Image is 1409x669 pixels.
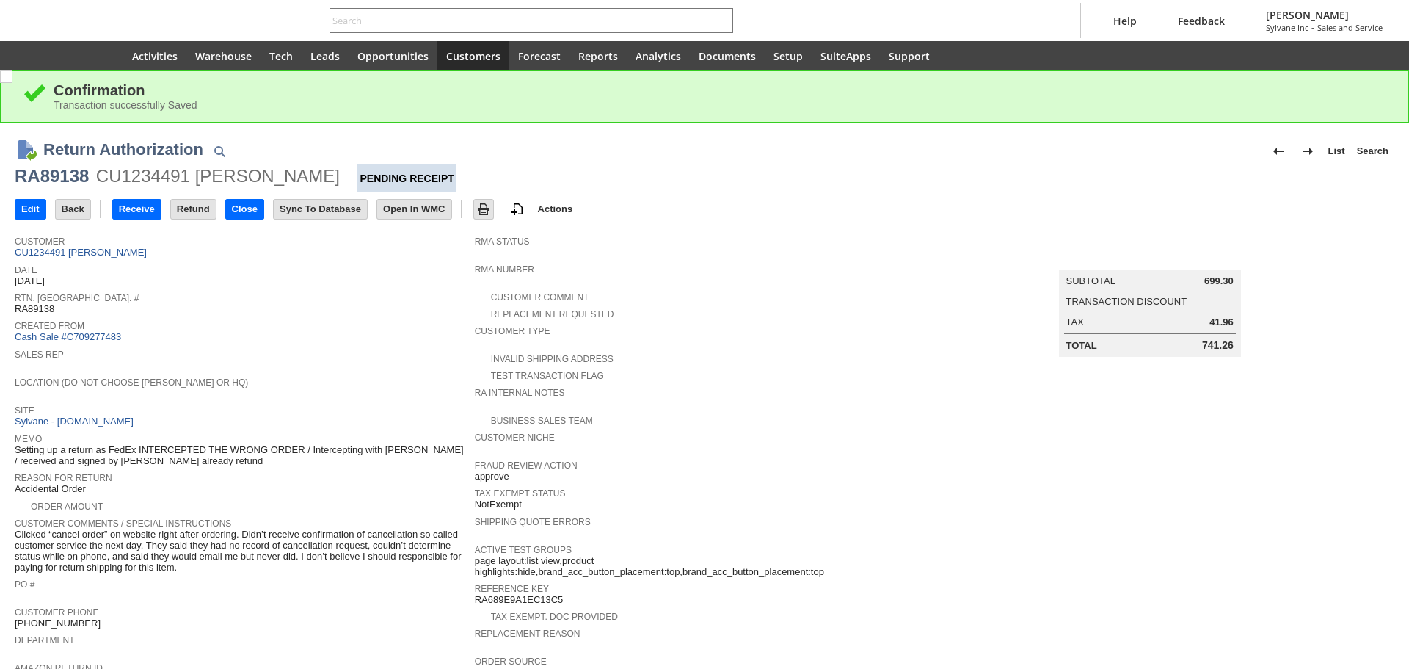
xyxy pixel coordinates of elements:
span: Leads [310,49,340,63]
a: Business Sales Team [491,416,593,426]
a: Transaction Discount [1066,296,1187,307]
a: Tax Exempt. Doc Provided [491,612,618,622]
a: Home [88,41,123,70]
input: Receive [113,200,161,219]
span: RA89138 [15,303,54,315]
a: Fraud Review Action [475,460,578,471]
a: Department [15,635,75,646]
a: Cash Sale #C709277483 [15,331,121,342]
a: Leads [302,41,349,70]
div: RA89138 [15,164,89,188]
img: add-record.svg [509,200,526,218]
a: Replacement Requested [491,309,614,319]
a: RMA Number [475,264,534,275]
a: Site [15,405,34,416]
span: [DATE] [15,275,45,287]
span: Sales and Service [1317,22,1383,33]
a: Created From [15,321,84,331]
input: Search [330,12,713,29]
a: RMA Status [475,236,530,247]
input: Edit [15,200,45,219]
div: Transaction successfully Saved [54,99,1386,111]
a: Order Amount [31,502,103,512]
a: PO # [15,579,34,590]
span: Warehouse [195,49,252,63]
a: Rtn. [GEOGRAPHIC_DATA]. # [15,293,139,303]
input: Back [56,200,90,219]
a: Opportunities [349,41,437,70]
span: 741.26 [1202,339,1234,352]
img: Print [475,200,492,218]
a: Order Source [475,657,547,667]
a: Active Test Groups [475,545,572,555]
span: Help [1113,14,1137,28]
caption: Summary [1059,247,1241,270]
a: Customer [15,236,65,247]
span: NotExempt [475,499,522,510]
a: Customer Comments / Special Instructions [15,518,231,529]
div: Shortcuts [53,41,88,70]
span: Feedback [1178,14,1225,28]
span: Reports [578,49,618,63]
span: SuiteApps [820,49,871,63]
span: RA689E9A1EC13C5 [475,594,564,606]
a: Analytics [627,41,690,70]
input: Open In WMC [377,200,451,219]
div: Confirmation [54,82,1386,99]
a: Customer Comment [491,292,589,303]
a: Total [1066,340,1097,351]
span: [PHONE_NUMBER] [15,618,101,629]
a: Invalid Shipping Address [491,354,614,364]
a: Test Transaction Flag [491,371,604,381]
span: Accidental Order [15,483,86,495]
a: Customer Type [475,326,550,336]
a: Customer Phone [15,607,98,618]
a: Tax Exempt Status [475,488,566,499]
a: Setup [765,41,812,70]
a: CU1234491 [PERSON_NAME] [15,247,150,258]
a: SuiteApps [812,41,880,70]
a: Sales Rep [15,350,64,360]
span: Tech [269,49,293,63]
a: Sylvane - [DOMAIN_NAME] [15,416,137,427]
a: Date [15,265,37,275]
span: page layout:list view,product highlights:hide,brand_acc_button_placement:top,brand_acc_button_pla... [475,555,928,578]
a: Actions [532,203,579,214]
a: Support [880,41,939,70]
span: Forecast [518,49,561,63]
a: Shipping Quote Errors [475,517,591,527]
span: 41.96 [1209,317,1234,328]
a: Replacement reason [475,629,580,639]
a: Recent Records [18,41,53,70]
img: Next [1299,142,1317,160]
span: [PERSON_NAME] [1266,8,1383,22]
div: CU1234491 [PERSON_NAME] [96,164,340,188]
div: Pending Receipt [357,164,456,192]
img: Previous [1270,142,1287,160]
span: Opportunities [357,49,429,63]
a: RA Internal Notes [475,388,565,398]
a: Reference Key [475,584,549,594]
h1: Return Authorization [43,137,203,162]
span: Documents [699,49,756,63]
a: Reason For Return [15,473,112,483]
svg: Shortcuts [62,47,79,65]
a: Tax [1066,317,1084,328]
input: Print [474,200,493,219]
a: List [1322,140,1351,163]
svg: Recent Records [26,47,44,65]
span: Setting up a return as FedEx INTERCEPTED THE WRONG ORDER / Intercepting with [PERSON_NAME] / rece... [15,444,467,467]
a: Customer Niche [475,433,555,443]
input: Close [226,200,263,219]
span: Activities [132,49,178,63]
span: Setup [773,49,803,63]
input: Refund [171,200,216,219]
span: Support [889,49,930,63]
a: Reports [569,41,627,70]
a: Customers [437,41,509,70]
a: Forecast [509,41,569,70]
span: - [1311,22,1314,33]
a: Documents [690,41,765,70]
input: Sync To Database [274,200,367,219]
span: Customers [446,49,500,63]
